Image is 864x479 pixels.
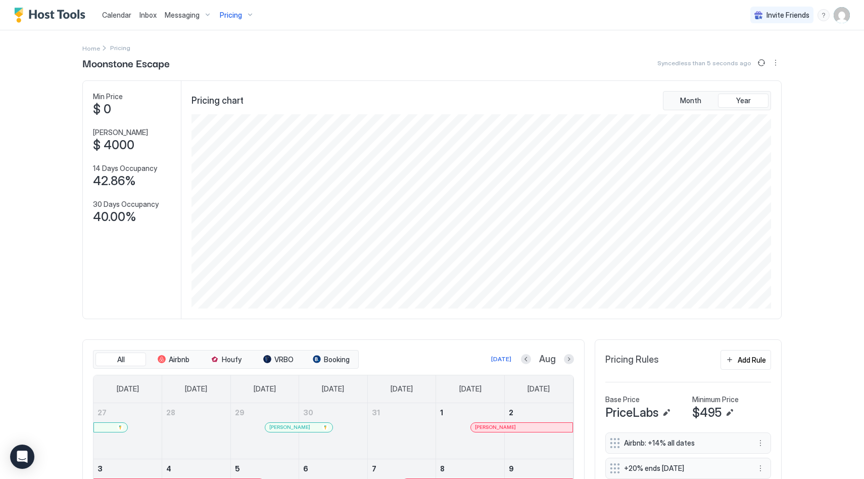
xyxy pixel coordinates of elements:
[605,354,659,366] span: Pricing Rules
[107,375,149,403] a: Sunday
[93,350,359,369] div: tab-group
[14,8,90,23] a: Host Tools Logo
[102,11,131,19] span: Calendar
[564,354,574,364] button: Next month
[324,355,350,364] span: Booking
[299,459,367,478] a: August 6, 2025
[665,94,716,108] button: Month
[754,462,766,474] button: More options
[230,403,299,459] td: July 29, 2025
[504,403,573,459] td: August 2, 2025
[139,10,157,20] a: Inbox
[98,464,103,473] span: 3
[166,464,171,473] span: 4
[818,9,830,21] div: menu
[274,355,294,364] span: VRBO
[93,128,148,137] span: [PERSON_NAME]
[175,375,217,403] a: Monday
[724,407,736,419] button: Edit
[718,94,769,108] button: Year
[624,439,744,448] span: Airbnb: +14% all dates
[306,353,356,367] button: Booking
[93,164,157,173] span: 14 Days Occupancy
[527,384,550,394] span: [DATE]
[82,42,100,53] div: Breadcrumb
[169,355,189,364] span: Airbnb
[736,96,751,105] span: Year
[222,355,242,364] span: Houfy
[220,11,242,20] span: Pricing
[93,209,136,225] span: 40.00%
[162,403,230,422] a: July 28, 2025
[191,95,244,107] span: Pricing chart
[235,464,240,473] span: 5
[93,92,123,101] span: Min Price
[834,7,850,23] div: User profile
[231,459,299,478] a: August 5, 2025
[754,437,766,449] div: menu
[509,464,514,473] span: 9
[93,200,159,209] span: 30 Days Occupancy
[162,403,231,459] td: July 28, 2025
[391,384,413,394] span: [DATE]
[440,408,443,417] span: 1
[440,464,445,473] span: 8
[692,395,739,404] span: Minimum Price
[754,462,766,474] div: menu
[755,57,767,69] button: Sync prices
[299,403,367,422] a: July 30, 2025
[738,355,766,365] div: Add Rule
[754,437,766,449] button: More options
[93,459,162,478] a: August 3, 2025
[162,459,230,478] a: August 4, 2025
[770,57,782,69] button: More options
[93,403,162,422] a: July 27, 2025
[312,375,354,403] a: Wednesday
[148,353,199,367] button: Airbnb
[82,45,100,52] span: Home
[269,424,328,430] div: [PERSON_NAME]
[663,91,771,110] div: tab-group
[367,403,436,459] td: July 31, 2025
[322,384,344,394] span: [DATE]
[368,403,436,422] a: July 31, 2025
[459,384,482,394] span: [DATE]
[436,403,505,459] td: August 1, 2025
[303,464,308,473] span: 6
[235,408,245,417] span: 29
[102,10,131,20] a: Calendar
[505,459,573,478] a: August 9, 2025
[299,403,368,459] td: July 30, 2025
[98,408,107,417] span: 27
[201,353,251,367] button: Houfy
[117,355,125,364] span: All
[185,384,207,394] span: [DATE]
[605,405,658,420] span: PriceLabs
[517,375,560,403] a: Saturday
[490,353,513,365] button: [DATE]
[368,459,436,478] a: August 7, 2025
[657,59,751,67] span: Synced less than 5 seconds ago
[436,403,504,422] a: August 1, 2025
[166,408,175,417] span: 28
[93,138,134,153] span: $ 4000
[521,354,531,364] button: Previous month
[244,375,286,403] a: Tuesday
[624,464,744,473] span: +20% ends [DATE]
[475,424,516,430] span: [PERSON_NAME]
[253,353,304,367] button: VRBO
[110,44,130,52] span: Breadcrumb
[721,350,771,370] button: Add Rule
[10,445,34,469] div: Open Intercom Messenger
[303,408,313,417] span: 30
[372,408,380,417] span: 31
[491,355,511,364] div: [DATE]
[509,408,513,417] span: 2
[505,403,573,422] a: August 2, 2025
[436,459,504,478] a: August 8, 2025
[93,403,162,459] td: July 27, 2025
[117,384,139,394] span: [DATE]
[605,395,640,404] span: Base Price
[93,102,111,117] span: $ 0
